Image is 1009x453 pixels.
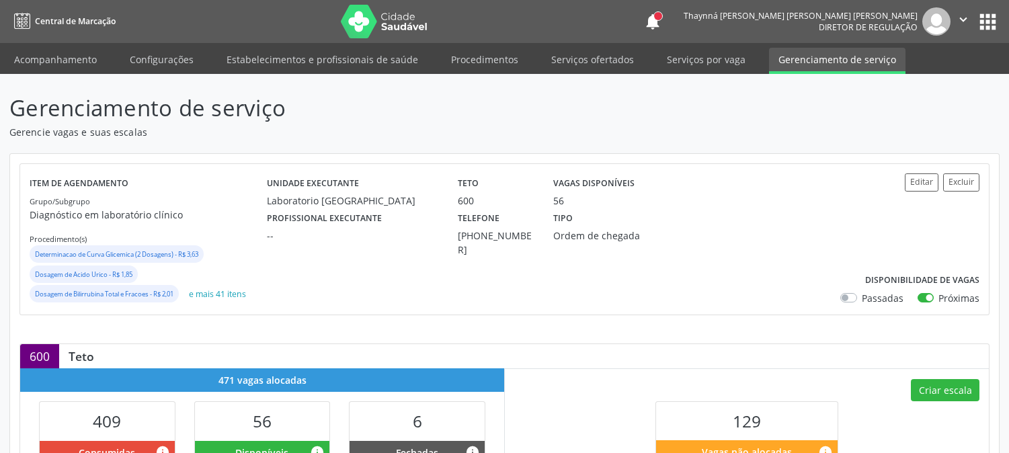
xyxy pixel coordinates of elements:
a: Acompanhamento [5,48,106,71]
a: Central de Marcação [9,10,116,32]
label: Item de agendamento [30,173,128,194]
div: 471 vagas alocadas [20,368,504,392]
a: Estabelecimentos e profissionais de saúde [217,48,428,71]
p: Diagnóstico em laboratório clínico [30,208,267,222]
button: e mais 41 itens [184,285,251,303]
div: Ordem de chegada [553,229,678,243]
button: Editar [905,173,938,192]
p: Gerencie vagas e suas escalas [9,125,702,139]
small: Dosagem de Acido Urico - R$ 1,85 [35,270,132,279]
span: Central de Marcação [35,15,116,27]
label: Disponibilidade de vagas [865,270,979,291]
label: Vagas disponíveis [553,173,635,194]
div: 56 [553,194,564,208]
span: 129 [733,410,761,432]
button: Criar escala [911,379,979,402]
div: Laboratorio [GEOGRAPHIC_DATA] [267,194,439,208]
span: 6 [413,410,422,432]
small: Grupo/Subgrupo [30,196,90,206]
button:  [951,7,976,36]
div: -- [267,229,439,243]
i:  [956,12,971,27]
a: Procedimentos [442,48,528,71]
label: Próximas [938,291,979,305]
p: Gerenciamento de serviço [9,91,702,125]
a: Gerenciamento de serviço [769,48,905,74]
span: 409 [93,410,121,432]
div: Teto [59,349,104,364]
a: Serviços por vaga [657,48,755,71]
div: Thaynná [PERSON_NAME] [PERSON_NAME] [PERSON_NAME] [684,10,918,22]
small: Determinacao de Curva Glicemica (2 Dosagens) - R$ 3,63 [35,250,198,259]
span: 56 [253,410,272,432]
label: Telefone [458,208,499,229]
label: Passadas [862,291,903,305]
img: img [922,7,951,36]
a: Serviços ofertados [542,48,643,71]
label: Unidade executante [267,173,359,194]
button: apps [976,10,1000,34]
button: notifications [643,12,662,31]
div: [PHONE_NUMBER] [458,229,534,257]
a: Configurações [120,48,203,71]
label: Teto [458,173,479,194]
div: 600 [20,344,59,368]
button: Excluir [943,173,979,192]
div: 600 [458,194,534,208]
small: Procedimento(s) [30,234,87,244]
small: Dosagem de Bilirrubina Total e Fracoes - R$ 2,01 [35,290,173,298]
span: Diretor de regulação [819,22,918,33]
label: Profissional executante [267,208,382,229]
label: Tipo [553,208,573,229]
